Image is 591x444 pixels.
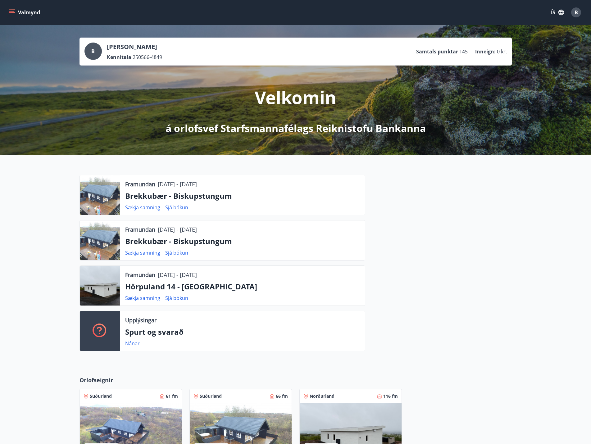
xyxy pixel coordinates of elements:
[158,225,197,233] p: [DATE] - [DATE]
[200,393,222,399] span: Suðurland
[125,340,140,347] a: Nánar
[125,271,155,279] p: Framundan
[497,48,507,55] span: 0 kr.
[459,48,468,55] span: 145
[165,204,188,211] a: Sjá bókun
[165,295,188,301] a: Sjá bókun
[125,236,360,247] p: Brekkubær - Biskupstungum
[125,180,155,188] p: Framundan
[125,316,157,324] p: Upplýsingar
[125,225,155,233] p: Framundan
[276,393,288,399] span: 66 fm
[125,327,360,337] p: Spurt og svarað
[416,48,458,55] p: Samtals punktar
[575,9,578,16] span: B
[310,393,334,399] span: Norðurland
[255,85,336,109] p: Velkomin
[166,393,178,399] span: 61 fm
[569,5,584,20] button: B
[383,393,398,399] span: 116 fm
[80,376,113,384] span: Orlofseignir
[90,393,112,399] span: Suðurland
[7,7,43,18] button: menu
[125,281,360,292] p: Hörpuland 14 - [GEOGRAPHIC_DATA]
[125,295,160,301] a: Sækja samning
[107,54,131,61] p: Kennitala
[125,191,360,201] p: Brekkubær - Biskupstungum
[133,54,162,61] span: 250566-4849
[166,121,426,135] p: á orlofsvef Starfsmannafélags Reiknistofu Bankanna
[125,204,160,211] a: Sækja samning
[158,180,197,188] p: [DATE] - [DATE]
[107,43,162,51] p: [PERSON_NAME]
[158,271,197,279] p: [DATE] - [DATE]
[475,48,496,55] p: Inneign :
[91,48,95,55] span: B
[165,249,188,256] a: Sjá bókun
[125,249,160,256] a: Sækja samning
[548,7,567,18] button: ÍS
